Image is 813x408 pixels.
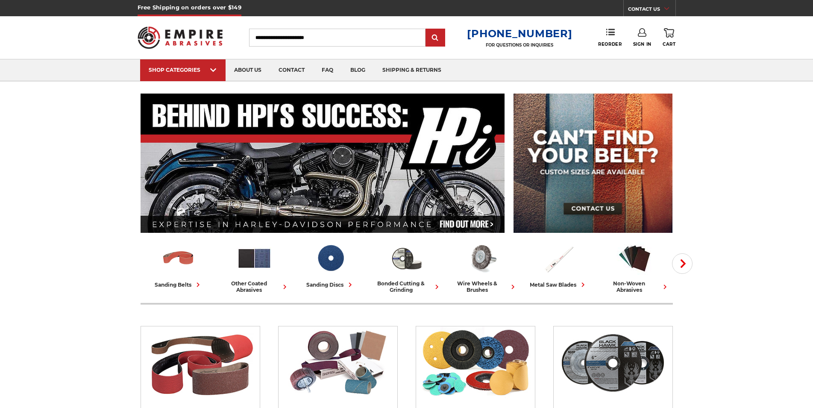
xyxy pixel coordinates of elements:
div: bonded cutting & grinding [372,280,441,293]
button: Next [672,253,693,274]
a: [PHONE_NUMBER] [467,27,572,40]
span: Reorder [598,41,622,47]
img: Bonded Cutting & Grinding [389,241,424,276]
div: other coated abrasives [220,280,289,293]
div: wire wheels & brushes [448,280,517,293]
a: wire wheels & brushes [448,241,517,293]
input: Submit [427,29,444,47]
span: Cart [663,41,675,47]
a: sanding belts [144,241,213,289]
img: Sanding Discs [420,326,531,399]
a: non-woven abrasives [600,241,669,293]
a: other coated abrasives [220,241,289,293]
img: Wire Wheels & Brushes [465,241,500,276]
a: CONTACT US [628,4,675,16]
a: metal saw blades [524,241,593,289]
img: Bonded Cutting & Grinding [558,326,668,399]
a: Reorder [598,28,622,47]
a: shipping & returns [374,59,450,81]
img: Non-woven Abrasives [617,241,652,276]
a: about us [226,59,270,81]
div: SHOP CATEGORIES [149,67,217,73]
div: sanding discs [306,280,355,289]
p: FOR QUESTIONS OR INQUIRIES [467,42,572,48]
span: Sign In [633,41,652,47]
img: promo banner for custom belts. [514,94,672,233]
a: Cart [663,28,675,47]
img: Metal Saw Blades [541,241,576,276]
div: sanding belts [155,280,203,289]
img: Sanding Belts [161,241,196,276]
img: Sanding Belts [145,326,255,399]
a: bonded cutting & grinding [372,241,441,293]
a: faq [313,59,342,81]
div: metal saw blades [530,280,587,289]
a: contact [270,59,313,81]
a: blog [342,59,374,81]
img: Banner for an interview featuring Horsepower Inc who makes Harley performance upgrades featured o... [141,94,505,233]
img: Other Coated Abrasives [282,326,393,399]
a: sanding discs [296,241,365,289]
img: Other Coated Abrasives [237,241,272,276]
img: Sanding Discs [313,241,348,276]
img: Empire Abrasives [138,21,223,54]
div: non-woven abrasives [600,280,669,293]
